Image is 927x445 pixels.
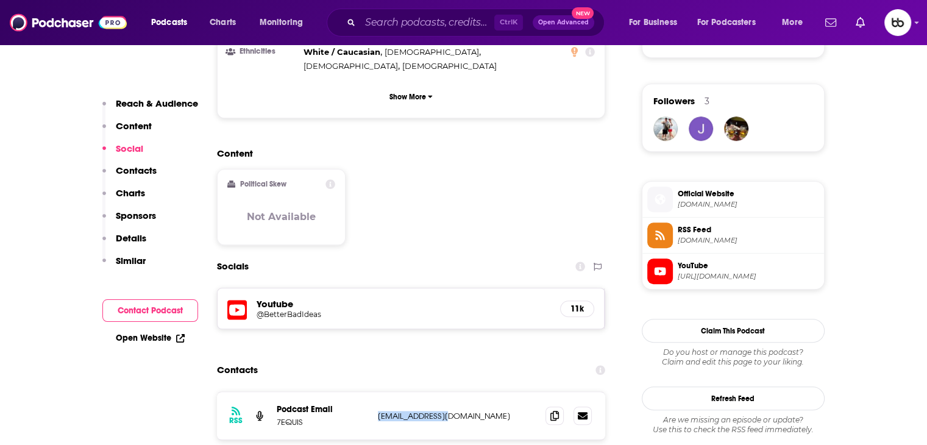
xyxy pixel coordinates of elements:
button: Reach & Audience [102,98,198,120]
p: Details [116,232,146,244]
h5: Youtube [257,298,551,310]
button: open menu [620,13,692,32]
span: https://www.youtube.com/@BetterBadIdeas [678,272,819,281]
a: Official Website[DOMAIN_NAME] [647,187,819,212]
p: 7EQUIS [277,417,368,427]
h3: RSS [229,416,243,425]
img: jlfeinberg86 [689,116,713,141]
div: Are we missing an episode or update? Use this to check the RSS feed immediately. [642,415,825,435]
span: Do you host or manage this podcast? [642,347,825,357]
button: Refresh Feed [642,386,825,410]
span: feeds.megaphone.fm [678,236,819,245]
span: Followers [653,95,695,107]
p: Show More [389,93,426,101]
span: youtube.com [678,200,819,209]
a: Show notifications dropdown [851,12,870,33]
span: Charts [210,14,236,31]
h3: Ethnicities [227,48,299,55]
span: Logged in as aj15670 [884,9,911,36]
span: More [782,14,803,31]
img: joveson70 [653,116,678,141]
button: Open AdvancedNew [533,15,594,30]
span: [DEMOGRAPHIC_DATA] [304,61,398,71]
p: Content [116,120,152,132]
span: Open Advanced [538,20,589,26]
span: RSS Feed [678,224,819,235]
img: User Profile [884,9,911,36]
span: , [385,45,481,59]
span: Official Website [678,188,819,199]
button: Show profile menu [884,9,911,36]
span: For Business [629,14,677,31]
button: Contacts [102,165,157,187]
h2: Contacts [217,358,258,382]
button: open menu [143,13,203,32]
input: Search podcasts, credits, & more... [360,13,494,32]
span: [DEMOGRAPHIC_DATA] [385,47,479,57]
p: Contacts [116,165,157,176]
button: Show More [227,85,595,108]
p: Podcast Email [277,404,368,415]
p: Sponsors [116,210,156,221]
button: Sponsors [102,210,156,232]
a: Show notifications dropdown [820,12,841,33]
span: For Podcasters [697,14,756,31]
a: RSS Feed[DOMAIN_NAME] [647,222,819,248]
a: YouTube[URL][DOMAIN_NAME] [647,258,819,284]
button: Claim This Podcast [642,319,825,343]
h2: Content [217,148,596,159]
span: Podcasts [151,14,187,31]
h2: Political Skew [240,180,286,188]
h3: Not Available [247,211,316,222]
a: Charts [202,13,243,32]
button: Details [102,232,146,255]
button: open menu [251,13,319,32]
div: Search podcasts, credits, & more... [338,9,616,37]
button: Content [102,120,152,143]
span: Monitoring [260,14,303,31]
h2: Socials [217,255,249,278]
span: [DEMOGRAPHIC_DATA] [402,61,497,71]
img: Podchaser - Follow, Share and Rate Podcasts [10,11,127,34]
a: @BetterBadIdeas [257,310,551,319]
h5: @BetterBadIdeas [257,310,452,319]
img: skeanes [724,116,748,141]
button: Contact Podcast [102,299,198,322]
div: 3 [705,96,709,107]
span: , [304,59,400,73]
p: [EMAIL_ADDRESS][DOMAIN_NAME] [378,411,536,421]
span: New [572,7,594,19]
p: Similar [116,255,146,266]
span: Ctrl K [494,15,523,30]
button: open menu [689,13,773,32]
button: Charts [102,187,145,210]
button: open menu [773,13,818,32]
p: Social [116,143,143,154]
p: Charts [116,187,145,199]
span: YouTube [678,260,819,271]
button: Similar [102,255,146,277]
a: Open Website [116,333,185,343]
span: , [304,45,382,59]
span: White / Caucasian [304,47,380,57]
div: Claim and edit this page to your liking. [642,347,825,367]
button: Social [102,143,143,165]
p: Reach & Audience [116,98,198,109]
h5: 11k [570,304,584,314]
